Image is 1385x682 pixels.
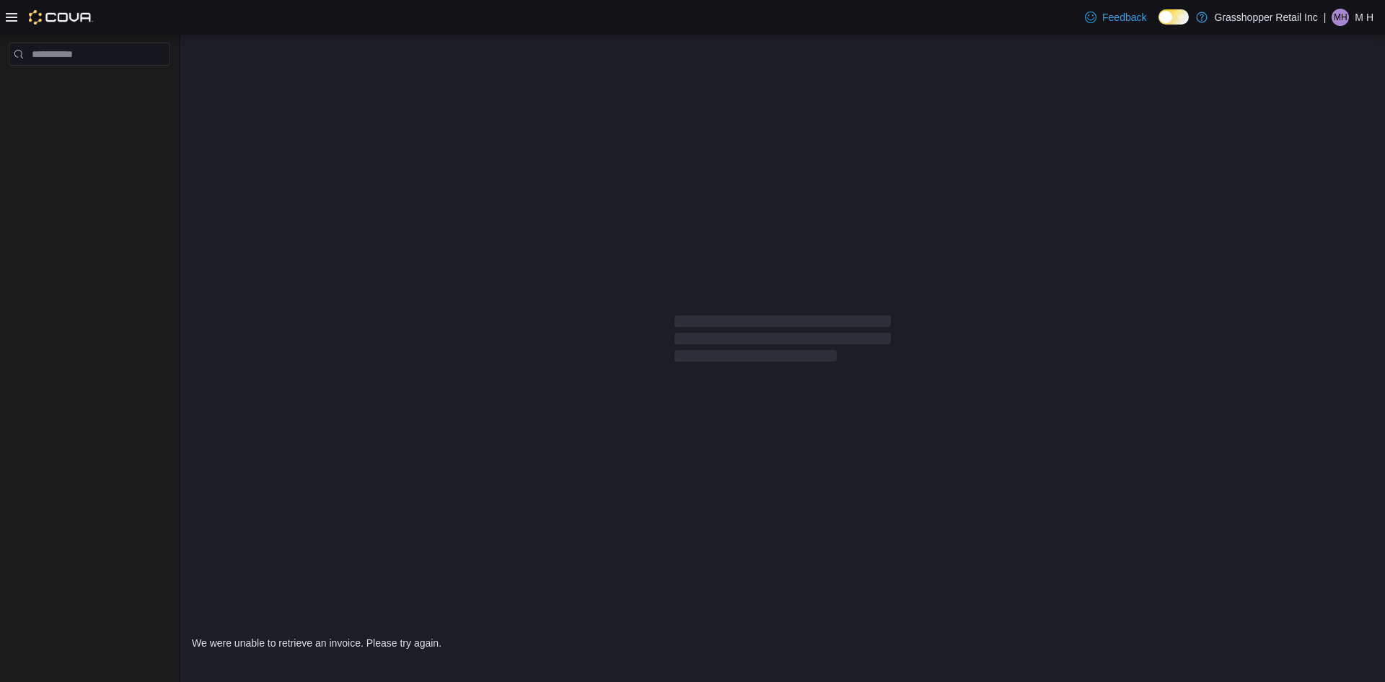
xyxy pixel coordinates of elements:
[29,10,93,25] img: Cova
[674,318,891,364] span: Loading
[9,69,170,103] nav: Complex example
[1355,9,1373,26] p: M H
[1334,9,1347,26] span: MH
[192,637,1373,649] div: We were unable to retrieve an invoice. Please try again.
[1158,9,1189,25] input: Dark Mode
[1332,9,1349,26] div: M H
[1079,3,1152,32] a: Feedback
[1215,9,1318,26] p: Grasshopper Retail Inc
[1102,10,1146,25] span: Feedback
[1324,9,1327,26] p: |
